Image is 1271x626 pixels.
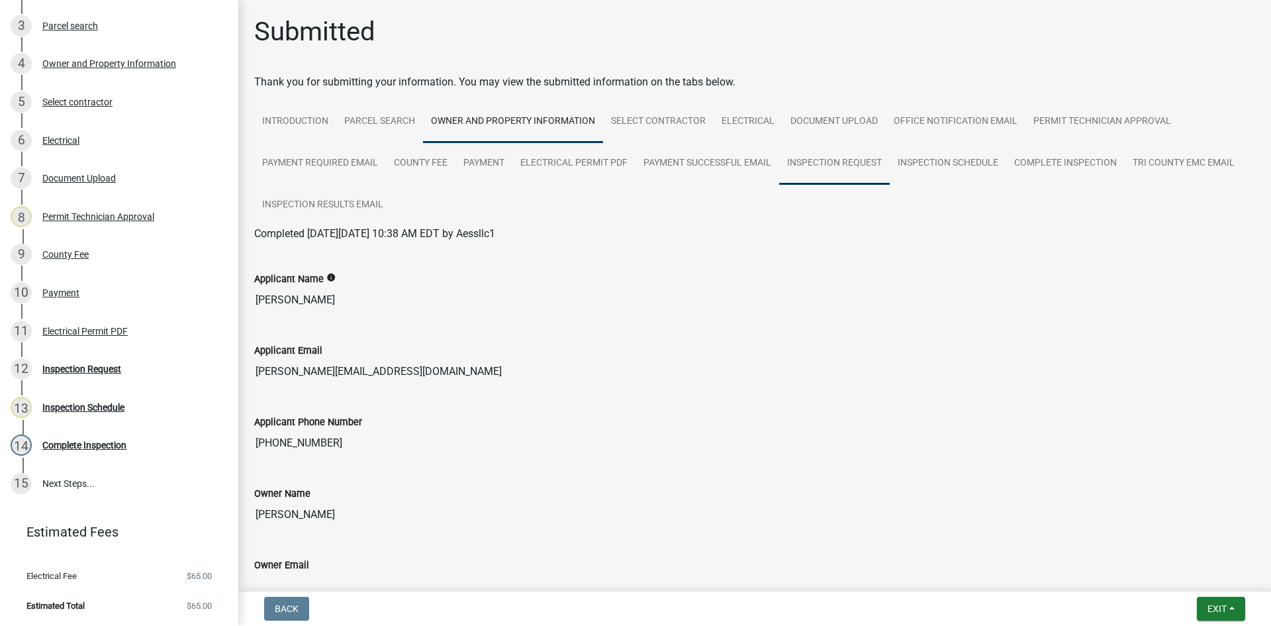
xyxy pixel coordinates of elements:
a: Electrical [714,101,782,143]
span: Exit [1207,603,1227,614]
a: Owner and Property Information [423,101,603,143]
div: Owner and Property Information [42,59,176,68]
div: 8 [11,206,32,227]
a: Inspection Results Email [254,184,391,227]
div: 4 [11,53,32,74]
a: Introduction [254,101,336,143]
span: Estimated Total [26,601,85,610]
div: Inspection Request [42,364,121,374]
div: 9 [11,244,32,265]
a: Inspection Request [779,142,890,185]
div: Select contractor [42,97,113,107]
span: Electrical Fee [26,572,77,580]
div: Document Upload [42,174,116,183]
div: 7 [11,168,32,189]
div: 13 [11,397,32,418]
div: Parcel search [42,21,98,30]
span: $65.00 [187,601,212,610]
a: County Fee [386,142,455,185]
button: Exit [1197,597,1245,621]
div: County Fee [42,250,89,259]
h1: Submitted [254,16,375,48]
div: 10 [11,282,32,303]
div: Thank you for submitting your information. You may view the submitted information on the tabs below. [254,74,1255,90]
span: Completed [DATE][DATE] 10:38 AM EDT by Aessllc1 [254,227,495,240]
div: Electrical Permit PDF [42,327,128,336]
a: Document Upload [782,101,886,143]
div: 14 [11,435,32,456]
div: 6 [11,130,32,151]
a: Payment Required Email [254,142,386,185]
span: Back [275,603,299,614]
div: 3 [11,15,32,36]
div: 11 [11,321,32,342]
a: Office Notification Email [886,101,1025,143]
span: $65.00 [187,572,212,580]
div: 15 [11,473,32,494]
label: Owner Email [254,561,309,570]
button: Back [264,597,309,621]
a: Permit Technician Approval [1025,101,1179,143]
a: Payment [455,142,512,185]
a: Inspection Schedule [890,142,1006,185]
a: Payment Successful Email [635,142,779,185]
label: Owner Name [254,490,310,499]
a: Parcel search [336,101,423,143]
label: Applicant Email [254,346,322,356]
div: Payment [42,288,79,297]
div: Complete Inspection [42,441,126,450]
label: Applicant Phone Number [254,418,362,427]
a: Estimated Fees [11,519,217,545]
a: Select contractor [603,101,714,143]
div: Inspection Schedule [42,403,124,412]
div: 12 [11,358,32,380]
div: Electrical [42,136,79,145]
div: 5 [11,91,32,113]
div: Permit Technician Approval [42,212,154,221]
a: Tri County EMC email [1125,142,1243,185]
a: Complete Inspection [1006,142,1125,185]
a: Electrical Permit PDF [512,142,635,185]
i: info [326,273,336,282]
label: Applicant Name [254,275,324,284]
